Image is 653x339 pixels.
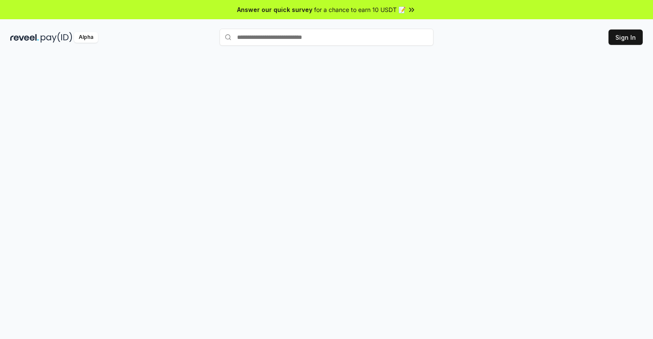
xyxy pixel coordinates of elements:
[74,32,98,43] div: Alpha
[314,5,406,14] span: for a chance to earn 10 USDT 📝
[237,5,312,14] span: Answer our quick survey
[10,32,39,43] img: reveel_dark
[608,29,643,45] button: Sign In
[41,32,72,43] img: pay_id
